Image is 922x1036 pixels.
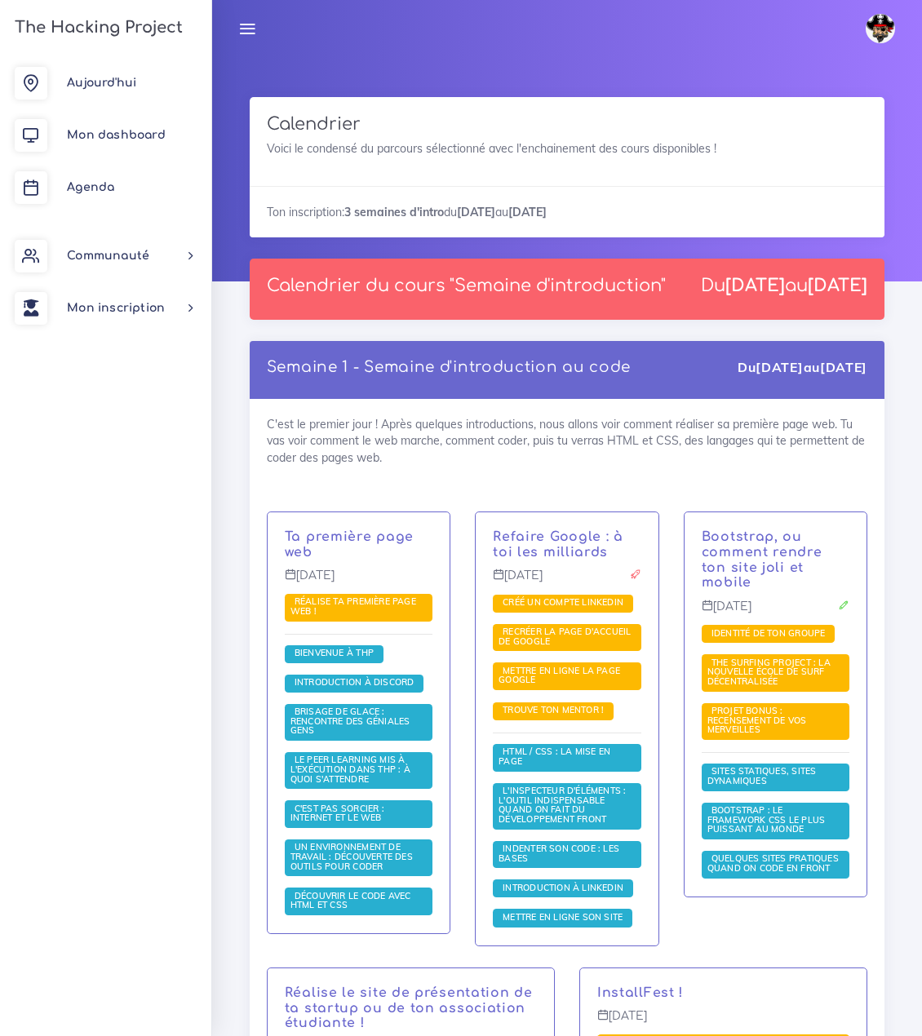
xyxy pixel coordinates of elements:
[290,677,419,688] a: Introduction à Discord
[290,841,413,871] span: Un environnement de travail : découverte des outils pour coder
[493,662,641,690] span: Utilise tout ce que tu as vu jusqu'à présent pour faire profiter à la terre entière de ton super ...
[290,706,410,736] span: Brisage de glace : rencontre des géniales gens
[457,205,495,219] strong: [DATE]
[707,627,830,639] a: Identité de ton groupe
[285,752,432,789] span: Nous verrons comment survivre avec notre pédagogie révolutionnaire
[290,842,413,872] a: Un environnement de travail : découverte des outils pour coder
[493,569,641,595] p: [DATE]
[738,358,867,377] div: Du au
[493,783,641,830] span: Tu en as peut être déjà entendu parler : l'inspecteur d'éléments permet d'analyser chaque recoin ...
[702,654,849,691] span: Tu vas devoir refaire la page d'accueil de The Surfing Project, une école de code décentralisée. ...
[67,181,114,193] span: Agenda
[267,114,867,135] h3: Calendrier
[499,626,631,648] a: Recréer la page d'accueil de Google
[290,648,378,659] a: Bienvenue à THP
[290,890,411,911] span: Découvrir le code avec HTML et CSS
[267,140,867,157] p: Voici le condensé du parcours sélectionné avec l'enchainement des cours disponibles !
[344,205,444,219] strong: 3 semaines d'intro
[499,786,626,826] a: L'inspecteur d'éléments : l'outil indispensable quand on fait du développement front
[499,665,620,686] span: Mettre en ligne la page Google
[499,597,627,609] a: Créé un compte LinkedIn
[499,704,608,715] span: Trouve ton mentor !
[866,14,895,43] img: avatar
[267,276,666,296] p: Calendrier du cours "Semaine d'introduction"
[702,625,836,643] span: Nous allons te demander d'imaginer l'univers autour de ton groupe de travail.
[702,529,849,591] p: Après avoir vu comment faire ses première pages, nous allons te montrer Bootstrap, un puissant fr...
[499,666,620,687] a: Mettre en ligne la page Google
[499,785,626,825] span: L'inspecteur d'éléments : l'outil indispensable quand on fait du développement front
[285,594,432,622] span: Dans ce projet, nous te demanderons de coder ta première page web. Ce sera l'occasion d'appliquer...
[707,766,817,787] a: Sites statiques, sites dynamiques
[285,985,537,1031] p: Et voilà ! Nous te donnerons les astuces marketing pour bien savoir vendre un concept ou une idée...
[285,529,432,560] p: C'est le premier jour ! Après quelques introductions, nous allons voir comment réaliser sa premiè...
[499,882,627,893] span: Introduction à LinkedIn
[67,129,166,141] span: Mon dashboard
[756,359,803,375] strong: [DATE]
[597,1009,849,1035] p: [DATE]
[858,5,907,52] a: avatar
[493,879,633,897] span: Cette ressource te donnera les bases pour comprendre LinkedIn, un puissant outil professionnel.
[285,529,414,560] a: Ta première page web
[702,803,849,839] span: Tu vas voir comment faire marcher Bootstrap, le framework CSS le plus populaire au monde qui te p...
[285,800,432,828] span: Nous allons voir ensemble comment internet marche, et comment fonctionne une page web quand tu cl...
[290,676,419,688] span: Introduction à Discord
[707,852,839,874] span: Quelques sites pratiques quand on code en front
[285,704,432,741] span: THP est avant tout un aventure humaine avec des rencontres. Avant de commencer nous allons te dem...
[707,804,825,835] span: Bootstrap : le framework CSS le plus puissant au monde
[290,706,410,737] a: Brisage de glace : rencontre des géniales gens
[499,596,627,608] span: Créé un compte LinkedIn
[702,851,849,879] span: Pour avoir des sites jolis, ce n'est pas que du bon sens et du feeling. Il suffit d'utiliser quel...
[499,843,619,864] span: Indenter son code : les bases
[499,705,608,716] a: Trouve ton mentor !
[285,888,432,915] span: HTML et CSS permettent de réaliser une page web. Nous allons te montrer les bases qui te permettr...
[820,359,867,375] strong: [DATE]
[707,705,807,735] span: PROJET BONUS : recensement de vos merveilles
[493,909,632,927] span: Maintenant que tu sais faire des belles pages, ce serait dommage de ne pas en faire profiter la t...
[702,764,849,791] span: Nous allons voir la différence entre ces deux types de sites
[808,276,867,295] strong: [DATE]
[838,600,849,611] i: Corrections cette journée là
[499,843,619,865] a: Indenter son code : les bases
[67,250,149,262] span: Communauté
[702,529,822,590] a: Bootstrap, ou comment rendre ton site joli et mobile
[707,805,825,835] a: Bootstrap : le framework CSS le plus puissant au monde
[630,569,641,580] i: Projet à rendre ce jour-là
[290,803,386,824] span: C'est pas sorcier : internet et le web
[493,744,641,772] span: Maintenant que tu sais faire des pages basiques, nous allons te montrer comment faire de la mise ...
[499,883,627,894] a: Introduction à LinkedIn
[10,19,183,37] h3: The Hacking Project
[493,702,614,720] span: Nous allons te demander de trouver la personne qui va t'aider à faire la formation dans les meill...
[707,657,831,687] span: The Surfing Project : la nouvelle école de surf décentralisée
[499,626,631,647] span: Recréer la page d'accueil de Google
[597,985,849,1001] p: Journée InstallFest - Git & Github
[493,529,641,560] p: C'est l'heure de ton premier véritable projet ! Tu vas recréer la très célèbre page d'accueil de ...
[702,703,849,740] span: Ce projet vise à souder la communauté en faisant profiter au plus grand nombre de vos projets.
[499,746,610,768] a: HTML / CSS : la mise en page
[707,657,831,688] a: The Surfing Project : la nouvelle école de surf décentralisée
[499,912,627,923] a: Mettre en ligne son site
[493,595,633,613] span: Dans ce projet, tu vas mettre en place un compte LinkedIn et le préparer pour ta future vie.
[67,302,165,314] span: Mon inscription
[290,595,416,617] span: Réalise ta première page web !
[290,891,411,912] a: Découvrir le code avec HTML et CSS
[707,765,817,786] span: Sites statiques, sites dynamiques
[267,359,631,375] a: Semaine 1 - Semaine d'introduction au code
[290,647,378,658] span: Bienvenue à THP
[290,755,410,785] a: Le Peer learning mis à l'exécution dans THP : à quoi s'attendre
[67,77,136,89] span: Aujourd'hui
[499,911,627,923] span: Mettre en ligne son site
[707,853,839,874] a: Quelques sites pratiques quand on code en front
[493,624,641,652] span: L'intitulé du projet est simple, mais le projet sera plus dur qu'il n'y parait.
[725,276,785,295] strong: [DATE]
[707,706,807,736] a: PROJET BONUS : recensement de vos merveilles
[285,675,424,693] span: Pour cette session, nous allons utiliser Discord, un puissant outil de gestion de communauté. Nou...
[290,804,386,825] a: C'est pas sorcier : internet et le web
[290,596,416,618] a: Réalise ta première page web !
[702,600,849,626] p: [DATE]
[250,186,884,237] div: Ton inscription: du au
[508,205,547,219] strong: [DATE]
[493,529,623,560] a: Refaire Google : à toi les milliards
[701,276,867,296] div: Du au
[285,839,432,876] span: Comment faire pour coder son premier programme ? Nous allons te montrer les outils pour pouvoir f...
